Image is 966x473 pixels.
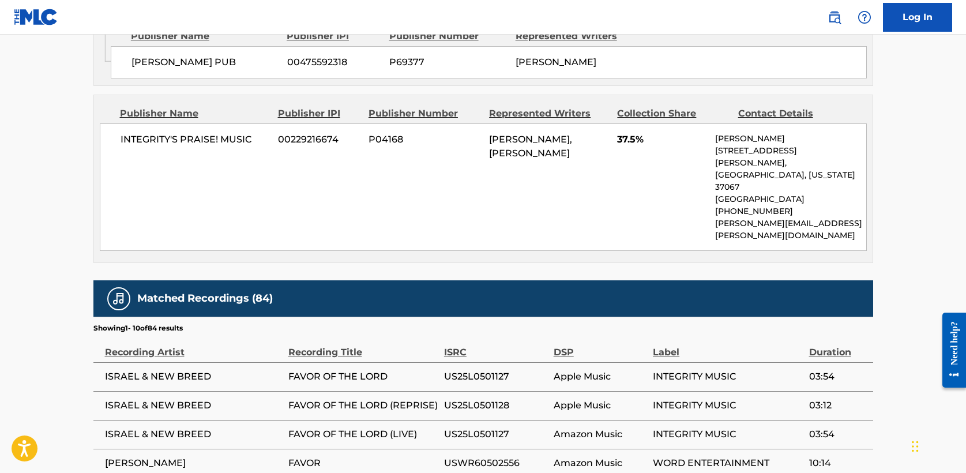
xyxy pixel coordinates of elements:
p: [PERSON_NAME][EMAIL_ADDRESS][PERSON_NAME][DOMAIN_NAME] [715,217,866,242]
a: Log In [883,3,952,32]
p: [PHONE_NUMBER] [715,205,866,217]
span: 03:54 [809,427,867,441]
a: Public Search [823,6,846,29]
div: Represented Writers [516,29,633,43]
p: Showing 1 - 10 of 84 results [93,323,183,333]
span: FAVOR OF THE LORD (LIVE) [288,427,438,441]
span: Apple Music [554,399,647,412]
span: 00229216674 [278,133,360,147]
h5: Matched Recordings (84) [137,292,273,305]
span: P04168 [369,133,480,147]
span: US25L0501127 [444,370,548,384]
div: Recording Artist [105,333,283,359]
div: Publisher Number [369,107,480,121]
span: WORD ENTERTAINMENT [653,456,803,470]
div: Publisher Name [120,107,269,121]
span: INTEGRITY MUSIC [653,370,803,384]
div: DSP [554,333,647,359]
div: Drag [912,429,919,464]
span: INTEGRITY MUSIC [653,399,803,412]
iframe: Resource Center [934,304,966,397]
span: 37.5% [617,133,706,147]
span: US25L0501128 [444,399,548,412]
div: Duration [809,333,867,359]
div: Contact Details [738,107,850,121]
span: FAVOR OF THE LORD [288,370,438,384]
div: Help [853,6,876,29]
span: ISRAEL & NEW BREED [105,399,283,412]
p: [PERSON_NAME] [715,133,866,145]
span: ISRAEL & NEW BREED [105,427,283,441]
span: Apple Music [554,370,647,384]
img: Matched Recordings [112,292,126,306]
span: [PERSON_NAME] [105,456,283,470]
span: INTEGRITY'S PRAISE! MUSIC [121,133,270,147]
img: help [858,10,871,24]
div: Publisher IPI [278,107,360,121]
img: MLC Logo [14,9,58,25]
div: Label [653,333,803,359]
div: ISRC [444,333,548,359]
span: Amazon Music [554,456,647,470]
div: Collection Share [617,107,729,121]
span: Amazon Music [554,427,647,441]
iframe: Chat Widget [908,418,966,473]
span: ISRAEL & NEW BREED [105,370,283,384]
span: 03:54 [809,370,867,384]
span: US25L0501127 [444,427,548,441]
span: FAVOR [288,456,438,470]
div: Publisher Number [389,29,507,43]
span: [PERSON_NAME] [516,57,596,67]
div: Publisher IPI [287,29,381,43]
p: [GEOGRAPHIC_DATA] [715,193,866,205]
span: 00475592318 [287,55,381,69]
span: 10:14 [809,456,867,470]
img: search [828,10,841,24]
span: 03:12 [809,399,867,412]
span: INTEGRITY MUSIC [653,427,803,441]
div: Represented Writers [489,107,608,121]
span: FAVOR OF THE LORD (REPRISE) [288,399,438,412]
span: [PERSON_NAME] PUB [131,55,279,69]
p: [GEOGRAPHIC_DATA], [US_STATE] 37067 [715,169,866,193]
p: [STREET_ADDRESS][PERSON_NAME], [715,145,866,169]
div: Recording Title [288,333,438,359]
span: P69377 [389,55,507,69]
div: Publisher Name [131,29,278,43]
span: [PERSON_NAME], [PERSON_NAME] [489,134,572,159]
span: USWR60502556 [444,456,548,470]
